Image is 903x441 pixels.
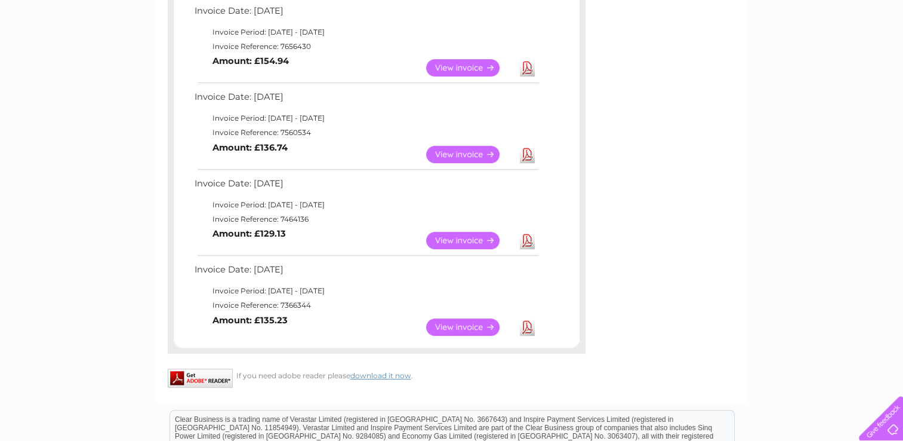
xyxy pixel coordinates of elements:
a: View [426,59,514,76]
td: Invoice Date: [DATE] [192,89,541,111]
a: Telecoms [756,51,792,60]
td: Invoice Reference: 7366344 [192,298,541,313]
b: Amount: £129.13 [212,228,286,239]
b: Amount: £154.94 [212,56,289,66]
a: Download [520,232,535,249]
a: Download [520,146,535,163]
td: Invoice Date: [DATE] [192,3,541,25]
b: Amount: £135.23 [212,315,288,326]
td: Invoice Date: [DATE] [192,176,541,198]
a: View [426,146,514,163]
a: Energy [723,51,749,60]
a: Water [693,51,716,60]
td: Invoice Date: [DATE] [192,262,541,284]
img: logo.png [32,31,93,68]
td: Invoice Reference: 7464136 [192,212,541,226]
a: Blog [799,51,816,60]
a: Download [520,59,535,76]
td: Invoice Period: [DATE] - [DATE] [192,25,541,39]
a: 0333 014 3131 [678,6,760,21]
td: Invoice Reference: 7560534 [192,125,541,140]
div: Clear Business is a trading name of Verastar Limited (registered in [GEOGRAPHIC_DATA] No. 3667643... [170,7,734,58]
td: Invoice Period: [DATE] - [DATE] [192,111,541,125]
a: Contact [824,51,853,60]
a: View [426,318,514,336]
td: Invoice Reference: 7656430 [192,39,541,54]
a: Log out [864,51,892,60]
a: download it now [350,371,411,380]
a: Download [520,318,535,336]
a: View [426,232,514,249]
td: Invoice Period: [DATE] - [DATE] [192,284,541,298]
div: If you need adobe reader please . [168,369,585,380]
b: Amount: £136.74 [212,142,288,153]
td: Invoice Period: [DATE] - [DATE] [192,198,541,212]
